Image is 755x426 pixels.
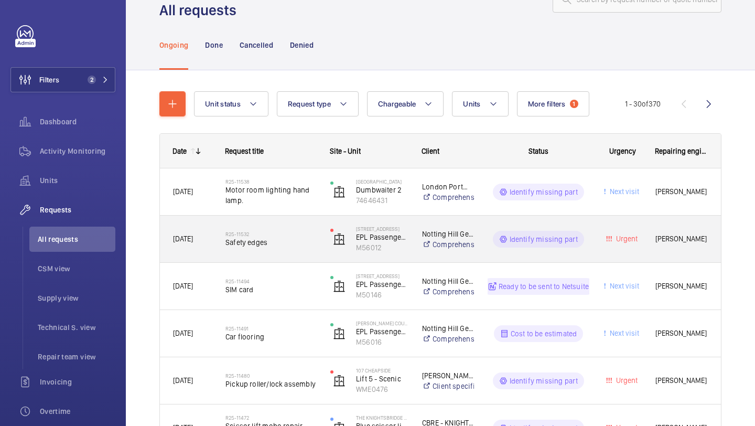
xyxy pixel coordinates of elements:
span: [DATE] [173,235,193,243]
span: Repairing engineer [655,147,708,155]
span: [PERSON_NAME] [655,280,708,292]
h2: R25-11532 [225,231,317,237]
p: Identify missing part [510,376,578,386]
p: [STREET_ADDRESS] [356,226,408,232]
h1: All requests [159,1,243,20]
span: Units [463,100,480,108]
span: Units [40,175,115,186]
p: Identify missing part [510,187,578,197]
img: elevator.svg [333,280,346,293]
span: Urgent [614,235,638,243]
span: Request title [225,147,264,155]
div: Press SPACE to select this row. [160,263,721,310]
span: Requests [40,205,115,215]
div: Press SPACE to select this row. [160,357,721,404]
span: Supply view [38,293,115,303]
p: EPL Passenger Lift Gen 2 [356,279,408,290]
span: of [642,100,649,108]
img: elevator.svg [333,375,346,387]
p: Ready to be sent to Netsuite [499,281,589,292]
span: 1 - 30 370 [625,100,661,108]
span: Repair team view [38,352,115,362]
p: M50146 [356,290,408,300]
span: Client [422,147,439,155]
h2: R25-11494 [225,278,317,284]
a: Client specific [422,381,474,391]
p: [PERSON_NAME] and [PERSON_NAME] 107 Cheapside [422,370,474,381]
h2: R25-11491 [225,325,317,332]
p: [STREET_ADDRESS] [356,273,408,279]
span: Filters [39,74,59,85]
span: Invoicing [40,377,115,387]
p: [PERSON_NAME] Court [356,320,408,326]
button: More filters1 [517,91,589,116]
p: EPL Passenger Lift No 2 [356,232,408,242]
p: Cancelled [240,40,273,50]
div: Date [172,147,187,155]
span: Unit status [205,100,241,108]
span: Next visit [608,187,639,196]
span: Request type [288,100,331,108]
span: 1 [570,100,578,108]
p: The Knightsbridge Estate [356,414,408,421]
a: Comprehensive [422,334,474,344]
button: Filters2 [10,67,115,92]
button: Chargeable [367,91,444,116]
a: Comprehensive [422,286,474,297]
div: Press SPACE to select this row. [160,168,721,216]
p: Notting Hill Genesis [422,323,474,334]
span: Status [528,147,548,155]
span: Chargeable [378,100,416,108]
p: Ongoing [159,40,188,50]
span: Overtime [40,406,115,417]
span: [DATE] [173,187,193,196]
p: Denied [290,40,314,50]
p: 74646431 [356,195,408,206]
div: Press SPACE to select this row. [160,310,721,357]
span: [PERSON_NAME] [655,186,708,198]
span: Safety edges [225,237,317,248]
span: CSM view [38,263,115,274]
p: Cost to be estimated [511,328,577,339]
span: Activity Monitoring [40,146,115,156]
p: Dumbwaiter 2 [356,185,408,195]
p: Identify missing part [510,234,578,244]
p: London Portman Hotel Ltd [422,182,474,192]
span: Next visit [608,329,639,337]
p: M56016 [356,337,408,347]
span: [DATE] [173,329,193,337]
span: Urgent [614,376,638,385]
span: Next visit [608,282,639,290]
p: Notting Hill Genesis [422,229,474,239]
span: Motor room lighting hand lamp. [225,185,317,206]
div: Press SPACE to select this row. [160,216,721,263]
h2: R25-11472 [225,414,317,421]
span: [DATE] [173,282,193,290]
span: Pickup roller/lock assembly [225,379,317,389]
span: SIM card [225,284,317,295]
span: Technical S. view [38,322,115,333]
p: Done [205,40,222,50]
span: [PERSON_NAME] [655,375,708,387]
p: Lift 5 - Scenic [356,374,408,384]
img: elevator.svg [333,233,346,246]
span: Urgency [609,147,636,155]
p: [GEOGRAPHIC_DATA] [356,178,408,185]
a: Comprehensive [422,239,474,250]
p: EPL Passenger Lift [356,326,408,337]
a: Comprehensive [422,192,474,203]
span: Dashboard [40,116,115,127]
h2: R25-11538 [225,178,317,185]
img: elevator.svg [333,327,346,340]
span: Car flooring [225,332,317,342]
button: Request type [277,91,359,116]
img: elevator.svg [333,186,346,198]
button: Units [452,91,508,116]
span: [PERSON_NAME] [655,327,708,339]
p: M56012 [356,242,408,253]
span: More filters [528,100,566,108]
p: WME0476 [356,384,408,395]
span: 2 [88,76,96,84]
span: [DATE] [173,376,193,385]
button: Unit status [194,91,268,116]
